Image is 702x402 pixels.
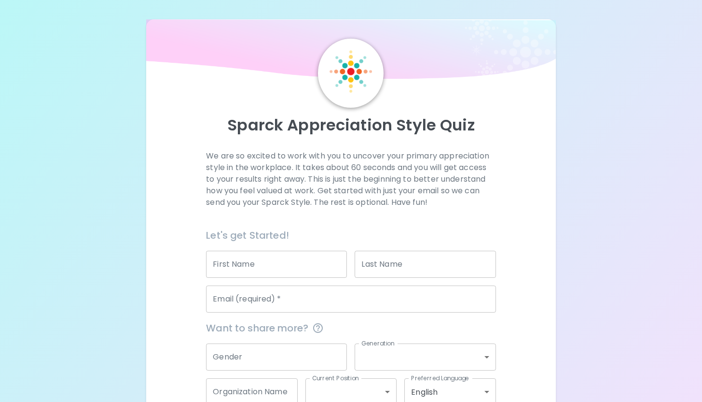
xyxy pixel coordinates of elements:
svg: This information is completely confidential and only used for aggregated appreciation studies at ... [312,322,324,334]
h6: Let's get Started! [206,228,496,243]
p: We are so excited to work with you to uncover your primary appreciation style in the workplace. I... [206,150,496,208]
img: Sparck Logo [330,50,372,93]
span: Want to share more? [206,320,496,336]
label: Preferred Language [411,374,469,382]
img: wave [146,19,556,84]
label: Generation [361,339,395,347]
p: Sparck Appreciation Style Quiz [158,115,544,135]
label: Current Position [312,374,359,382]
